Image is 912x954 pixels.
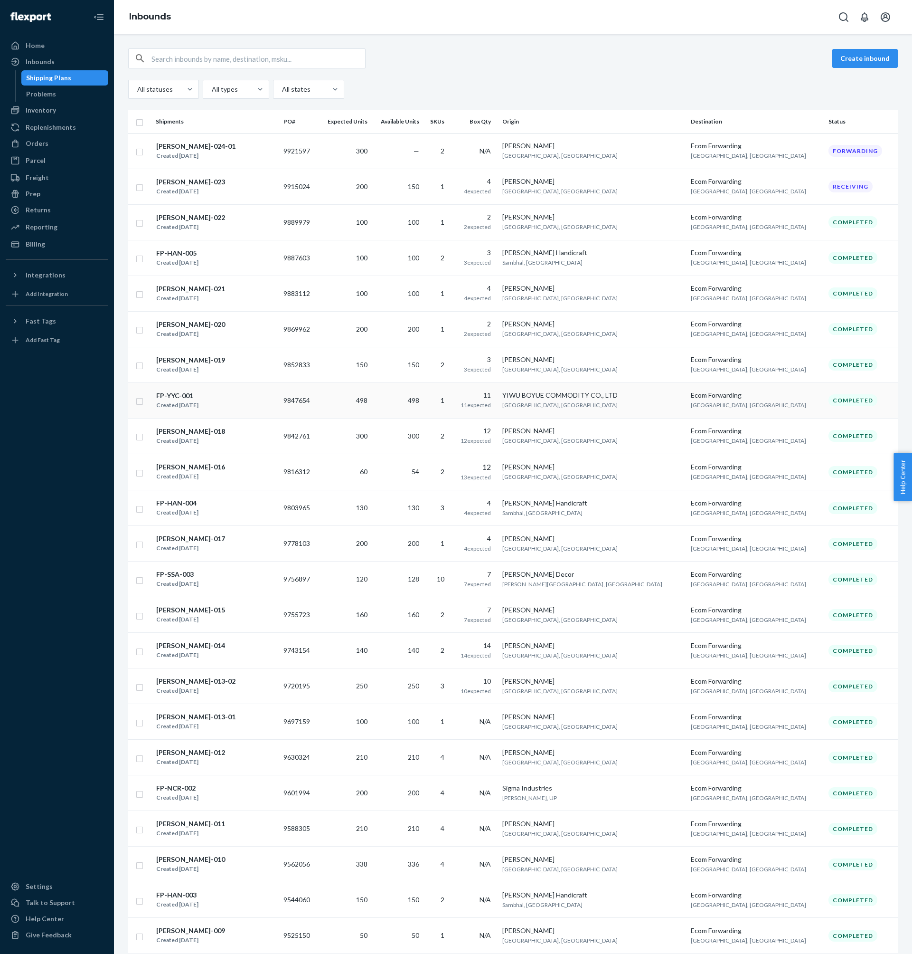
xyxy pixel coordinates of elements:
[691,581,806,588] span: [GEOGRAPHIC_DATA], [GEOGRAPHIC_DATA]
[122,3,179,31] ol: breadcrumbs
[437,575,444,583] span: 10
[356,289,367,297] span: 100
[280,668,318,704] td: 9720195
[691,426,821,436] div: Ecom Forwarding
[156,508,198,517] div: Created [DATE]
[480,717,491,725] span: N/A
[855,8,874,27] button: Open notifications
[356,254,367,262] span: 100
[156,213,225,222] div: [PERSON_NAME]-022
[356,682,367,690] span: 250
[502,295,618,302] span: [GEOGRAPHIC_DATA], [GEOGRAPHIC_DATA]
[21,86,109,102] a: Problems
[502,330,618,337] span: [GEOGRAPHIC_DATA], [GEOGRAPHIC_DATA]
[408,611,419,619] span: 160
[6,170,108,185] a: Freight
[156,544,225,553] div: Created [DATE]
[456,677,491,686] div: 10
[502,677,683,686] div: [PERSON_NAME]
[464,223,491,230] span: 2 expected
[691,712,821,722] div: Ecom Forwarding
[26,914,64,924] div: Help Center
[456,570,491,579] div: 7
[441,682,444,690] span: 3
[441,147,444,155] span: 2
[408,396,419,404] span: 498
[502,687,618,695] span: [GEOGRAPHIC_DATA], [GEOGRAPHIC_DATA]
[156,641,225,650] div: [PERSON_NAME]-014
[441,646,444,654] span: 2
[26,239,45,249] div: Billing
[502,605,683,615] div: [PERSON_NAME]
[502,355,683,364] div: [PERSON_NAME]
[893,453,912,501] button: Help Center
[502,723,618,730] span: [GEOGRAPHIC_DATA], [GEOGRAPHIC_DATA]
[26,156,46,165] div: Parcel
[156,391,198,401] div: FP-YYC-001
[408,361,419,369] span: 150
[156,284,225,294] div: [PERSON_NAME]-021
[356,611,367,619] span: 160
[691,605,821,615] div: Ecom Forwarding
[828,680,877,692] div: Completed
[280,597,318,633] td: 9755723
[156,329,225,339] div: Created [DATE]
[441,325,444,333] span: 1
[502,641,683,650] div: [PERSON_NAME]
[156,294,225,303] div: Created [DATE]
[502,177,683,186] div: [PERSON_NAME]
[828,502,877,514] div: Completed
[26,73,71,83] div: Shipping Plans
[423,110,452,133] th: SKUs
[21,70,109,86] a: Shipping Plans
[502,212,683,222] div: [PERSON_NAME]
[129,11,171,22] a: Inbounds
[441,611,444,619] span: 2
[464,188,491,195] span: 4 expected
[687,110,825,133] th: Destination
[280,204,318,240] td: 9889979
[464,259,491,266] span: 3 expected
[26,41,45,50] div: Home
[26,336,60,344] div: Add Fast Tag
[356,646,367,654] span: 140
[356,147,367,155] span: 300
[6,286,108,302] a: Add Integration
[691,437,806,444] span: [GEOGRAPHIC_DATA], [GEOGRAPHIC_DATA]
[828,252,877,264] div: Completed
[464,616,491,623] span: 7 expected
[356,325,367,333] span: 200
[456,177,491,186] div: 4
[502,426,683,436] div: [PERSON_NAME]
[502,759,618,766] span: [GEOGRAPHIC_DATA], [GEOGRAPHIC_DATA]
[456,391,491,400] div: 11
[156,248,198,258] div: FP-HAN-005
[502,748,683,757] div: [PERSON_NAME]
[502,188,618,195] span: [GEOGRAPHIC_DATA], [GEOGRAPHIC_DATA]
[89,8,108,27] button: Close Navigation
[828,716,877,728] div: Completed
[502,616,618,623] span: [GEOGRAPHIC_DATA], [GEOGRAPHIC_DATA]
[456,284,491,293] div: 4
[691,284,821,293] div: Ecom Forwarding
[6,153,108,168] a: Parcel
[156,320,225,329] div: [PERSON_NAME]-020
[156,498,198,508] div: FP-HAN-004
[691,641,821,650] div: Ecom Forwarding
[502,498,683,508] div: [PERSON_NAME] Handicraft
[156,472,225,481] div: Created [DATE]
[156,579,198,589] div: Created [DATE]
[26,173,49,182] div: Freight
[6,911,108,926] a: Help Center
[6,267,108,283] button: Integrations
[408,289,419,297] span: 100
[502,141,683,151] div: [PERSON_NAME]
[825,110,898,133] th: Status
[441,182,444,191] span: 1
[691,783,821,793] div: Ecom Forwarding
[456,641,491,650] div: 14
[280,740,318,775] td: 9630324
[691,319,821,329] div: Ecom Forwarding
[456,605,491,615] div: 7
[211,85,212,94] input: All types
